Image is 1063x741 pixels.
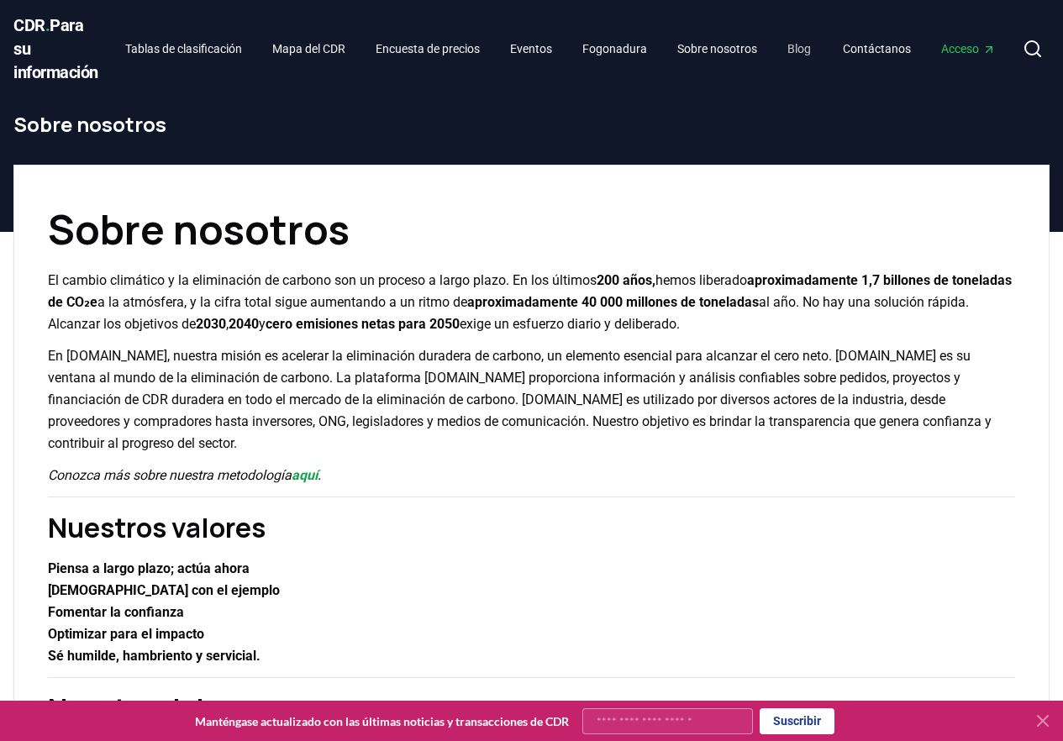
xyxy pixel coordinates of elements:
[13,15,98,82] font: Para su información
[928,34,1009,64] a: Acceso
[13,15,45,35] font: CDR
[48,509,266,546] font: Nuestros valores
[664,34,771,64] a: Sobre nosotros
[48,690,219,727] font: Nuestro viaje
[48,582,280,598] font: [DEMOGRAPHIC_DATA] con el ejemplo
[125,42,242,55] font: Tablas de clasificación
[48,202,350,256] font: Sobre nosotros
[597,272,655,288] font: 200 años,
[48,467,292,483] font: Conozca más sobre nuestra metodología
[45,15,50,35] font: .
[569,34,660,64] a: Fogonadura
[48,560,250,576] font: Piensa a largo plazo; actúa ahora
[467,294,759,310] font: aproximadamente 40 000 millones de toneladas
[112,34,255,64] a: Tablas de clasificación
[196,316,226,332] font: 2030
[829,34,924,64] a: Contáctanos
[48,348,992,451] font: En [DOMAIN_NAME], nuestra misión es acelerar la eliminación duradera de carbono, un elemento esen...
[226,316,229,332] font: ,
[13,110,166,138] font: Sobre nosotros
[497,34,566,64] a: Eventos
[829,34,1009,64] nav: Principal
[112,34,824,64] nav: Principal
[774,34,824,64] a: Blog
[843,42,911,55] font: Contáctanos
[510,42,552,55] font: Eventos
[48,648,260,664] font: Sé humilde, hambriento y servicial.
[941,42,979,55] font: Acceso
[97,294,467,310] font: a la atmósfera, y la cifra total sigue aumentando a un ritmo de
[259,34,359,64] a: Mapa del CDR
[318,467,321,483] font: .
[655,272,747,288] font: hemos liberado
[787,42,811,55] font: Blog
[266,316,460,332] font: cero emisiones netas para 2050
[13,13,98,84] a: CDR.Para su información
[292,467,318,483] a: aquí
[48,604,184,620] font: Fomentar la confianza
[48,626,204,642] font: Optimizar para el impacto
[259,316,266,332] font: y
[460,316,680,332] font: exige un esfuerzo diario y deliberado.
[362,34,493,64] a: Encuesta de precios
[677,42,757,55] font: Sobre nosotros
[376,42,480,55] font: Encuesta de precios
[48,272,597,288] font: El cambio climático y la eliminación de carbono son un proceso a largo plazo. En los últimos
[272,42,345,55] font: Mapa del CDR
[229,316,259,332] font: 2040
[582,42,647,55] font: Fogonadura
